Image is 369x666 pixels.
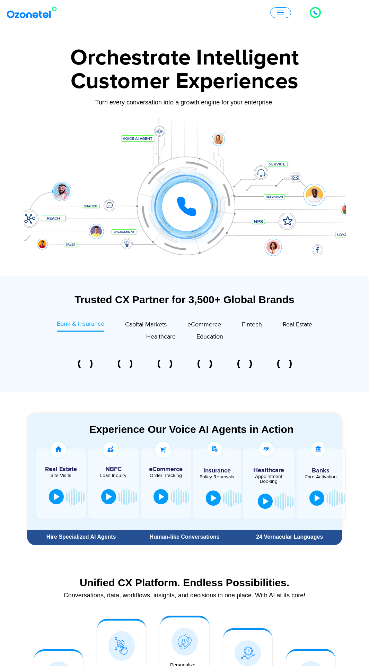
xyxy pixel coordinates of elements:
[196,333,223,341] span: Education
[57,319,104,332] a: Bank & Insurance
[92,466,135,472] h5: NBFC
[283,319,312,332] a: Real Estate
[135,534,234,540] div: Human-like Conversations
[30,534,132,540] div: Hire Specialized AI Agents
[146,332,176,344] a: Healthcare
[105,360,145,368] div: 2 of 6
[187,319,221,332] a: eCommerce
[248,467,289,473] h5: Healthcare
[187,321,221,328] span: eCommerce
[30,577,339,589] div: Unified CX Platform. Endless Possibilities.
[144,473,187,478] div: Order Tracking
[196,475,238,479] div: Policy Renewals
[144,466,187,472] h5: eCommerce
[196,468,238,474] h5: Insurance
[146,333,176,341] span: Healthcare
[283,321,312,328] span: Real Estate
[242,321,262,328] span: Fintech
[27,293,342,306] div: Trusted CX Partner for 3,500+ Global Brands
[30,592,339,598] div: Conversations, data, workflows, insights, and decisions in one place. With AI at its core!
[185,360,225,368] div: 4 of 6
[264,360,304,368] div: 6 of 6
[65,360,105,368] div: 1 of 6
[125,319,167,332] a: Capital Markets
[196,332,223,344] a: Education
[92,473,135,478] div: Loan Inquiry
[125,321,167,328] span: Capital Markets
[225,360,264,368] div: 5 of 6
[240,534,339,540] div: 24 Vernacular Languages
[300,475,342,479] div: Card Activation
[248,474,289,484] div: Appointment Booking
[242,319,262,332] a: Fintech
[24,47,346,69] div: Orchestrate Intelligent
[300,468,342,474] h5: Banks
[39,473,83,478] div: Site Visits
[34,423,349,435] div: Experience Our Voice AI Agents in Action
[24,65,346,98] div: Customer Experiences
[24,99,346,106] div: Turn every conversation into a growth engine for your enterprise.
[39,466,83,472] h5: Real Estate
[145,360,185,368] div: 3 of 6
[65,360,304,368] div: Image Carousel
[57,320,104,328] span: Bank & Insurance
